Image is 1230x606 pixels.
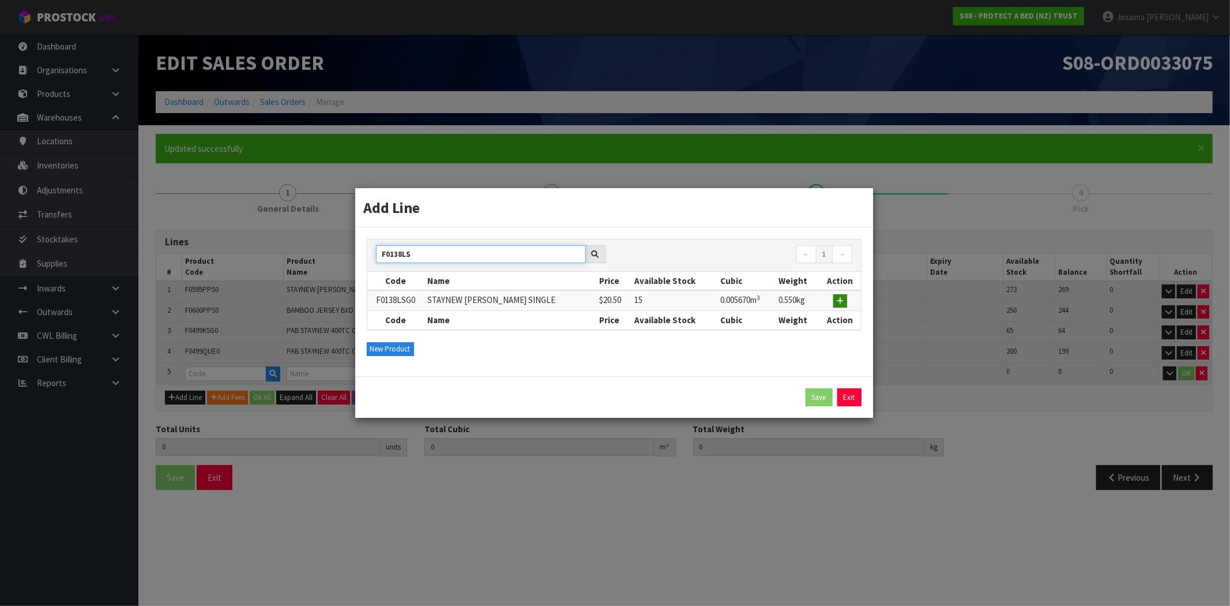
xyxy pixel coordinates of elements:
th: Cubic [717,311,776,330]
th: Code [367,311,425,330]
td: F0138LSG0 [367,290,425,311]
th: Name [424,311,596,330]
a: Exit [837,388,862,407]
input: Search products [376,245,586,263]
sup: 3 [757,294,760,302]
td: $20.50 [596,290,632,311]
th: Weight [776,311,820,330]
th: Action [820,311,861,330]
a: → [832,245,852,264]
th: Code [367,272,425,290]
th: Available Stock [631,311,717,330]
th: Price [596,311,632,330]
button: New Product [367,342,414,356]
td: 0.550kg [776,290,820,311]
button: Save [806,388,833,407]
h3: Add Line [364,197,864,218]
a: 1 [816,245,833,264]
td: 15 [631,290,717,311]
a: ← [796,245,817,264]
th: Cubic [717,272,776,290]
th: Price [596,272,632,290]
th: Weight [776,272,820,290]
td: 0.005670m [717,290,776,311]
th: Available Stock [631,272,717,290]
nav: Page navigation [623,245,852,265]
th: Name [424,272,596,290]
td: STAYNEW [PERSON_NAME] SINGLE [424,290,596,311]
th: Action [820,272,861,290]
